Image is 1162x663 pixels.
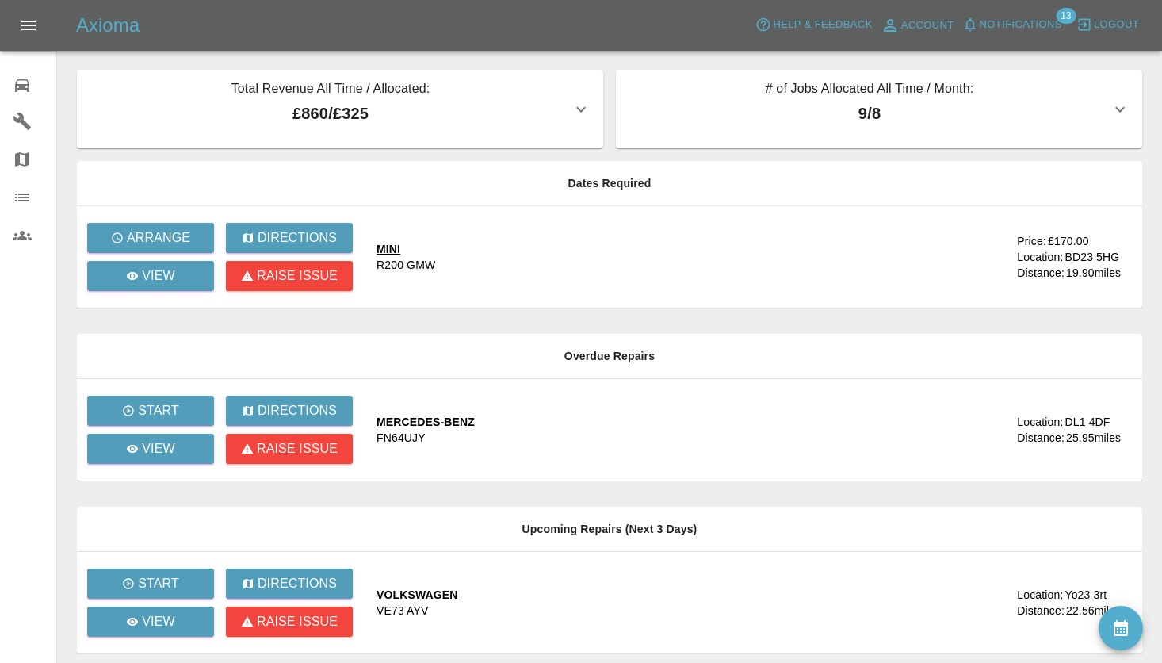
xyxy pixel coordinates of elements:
a: MINIR200 GMW [377,241,990,273]
p: Directions [258,228,337,247]
p: Total Revenue All Time / Allocated: [90,79,571,102]
button: # of Jobs Allocated All Time / Month:9/8 [616,70,1142,148]
p: Directions [258,574,337,593]
p: 9 / 8 [629,102,1110,125]
button: Notifications [958,13,1066,37]
div: Location: [1017,414,1063,430]
p: Start [138,401,179,420]
div: 22.56 miles [1066,603,1130,619]
span: Notifications [980,16,1062,34]
button: Start [87,569,214,599]
p: Arrange [127,228,190,247]
button: availability [1099,606,1143,650]
p: £860 / £325 [90,102,571,125]
div: Distance: [1017,603,1065,619]
span: Help & Feedback [773,16,872,34]
div: Price: [1017,233,1046,249]
p: View [142,612,175,631]
button: Start [87,396,214,426]
a: View [87,434,214,464]
div: 19.90 miles [1066,265,1130,281]
th: Upcoming Repairs (Next 3 Days) [77,507,1142,552]
div: 25.95 miles [1066,430,1130,446]
a: Location:Yo23 3rtDistance:22.56miles [1003,587,1130,619]
a: Price:£170.00Location:BD23 5HGDistance:19.90miles [1003,233,1130,281]
div: BD23 5HG [1065,249,1119,265]
div: MINI [377,241,435,257]
a: Account [877,13,958,38]
button: Open drawer [10,6,48,44]
a: VOLKSWAGENVE73 AYV [377,587,990,619]
a: MERCEDES-BENZFN64UJY [377,414,990,446]
div: Distance: [1017,430,1065,446]
a: View [87,261,214,291]
button: Raise issue [226,434,353,464]
p: Raise issue [257,612,338,631]
div: FN64UJY [377,430,426,446]
div: Location: [1017,587,1063,603]
button: Directions [226,396,353,426]
span: Account [901,17,954,35]
p: # of Jobs Allocated All Time / Month: [629,79,1110,102]
button: Help & Feedback [751,13,876,37]
button: Logout [1072,13,1143,37]
p: View [142,266,175,286]
a: Location:DL1 4DFDistance:25.95miles [1003,414,1130,446]
div: R200 GMW [377,257,435,273]
a: View [87,607,214,637]
div: DL1 4DF [1065,414,1110,430]
div: MERCEDES-BENZ [377,414,475,430]
button: Raise issue [226,261,353,291]
div: Yo23 3rt [1065,587,1107,603]
p: View [142,439,175,458]
th: Overdue Repairs [77,334,1142,379]
span: Logout [1094,16,1139,34]
p: Start [138,574,179,593]
h5: Axioma [76,13,140,38]
button: Arrange [87,223,214,253]
button: Total Revenue All Time / Allocated:£860/£325 [77,70,603,148]
button: Directions [226,223,353,253]
p: Raise issue [257,266,338,286]
p: Directions [258,401,337,420]
th: Dates Required [77,161,1142,206]
div: Distance: [1017,265,1065,281]
p: Raise issue [257,439,338,458]
span: 13 [1056,8,1076,24]
button: Directions [226,569,353,599]
div: VE73 AYV [377,603,429,619]
button: Raise issue [226,607,353,637]
div: £170.00 [1048,233,1089,249]
div: Location: [1017,249,1063,265]
div: VOLKSWAGEN [377,587,458,603]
